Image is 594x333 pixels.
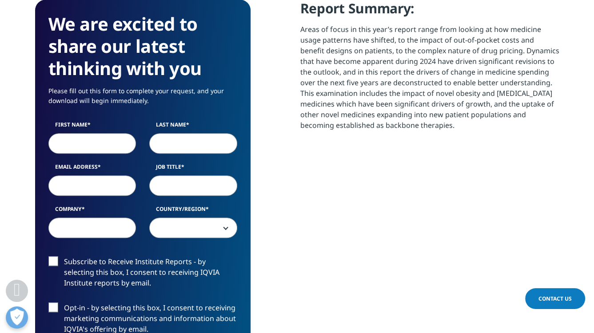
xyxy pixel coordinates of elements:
[525,288,585,309] a: Contact Us
[48,205,136,218] label: Company
[48,256,237,293] label: Subscribe to Receive Institute Reports - by selecting this box, I consent to receiving IQVIA Inst...
[48,86,237,112] p: Please fill out this form to complete your request, and your download will begin immediately.
[149,121,237,133] label: Last Name
[48,121,136,133] label: First Name
[149,163,237,175] label: Job Title
[149,205,237,218] label: Country/Region
[6,306,28,329] button: Open Preferences
[538,295,572,302] span: Contact Us
[48,163,136,175] label: Email Address
[300,24,559,137] p: Areas of focus in this year’s report range from looking at how medicine usage patterns have shift...
[48,13,237,79] h3: We are excited to share our latest thinking with you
